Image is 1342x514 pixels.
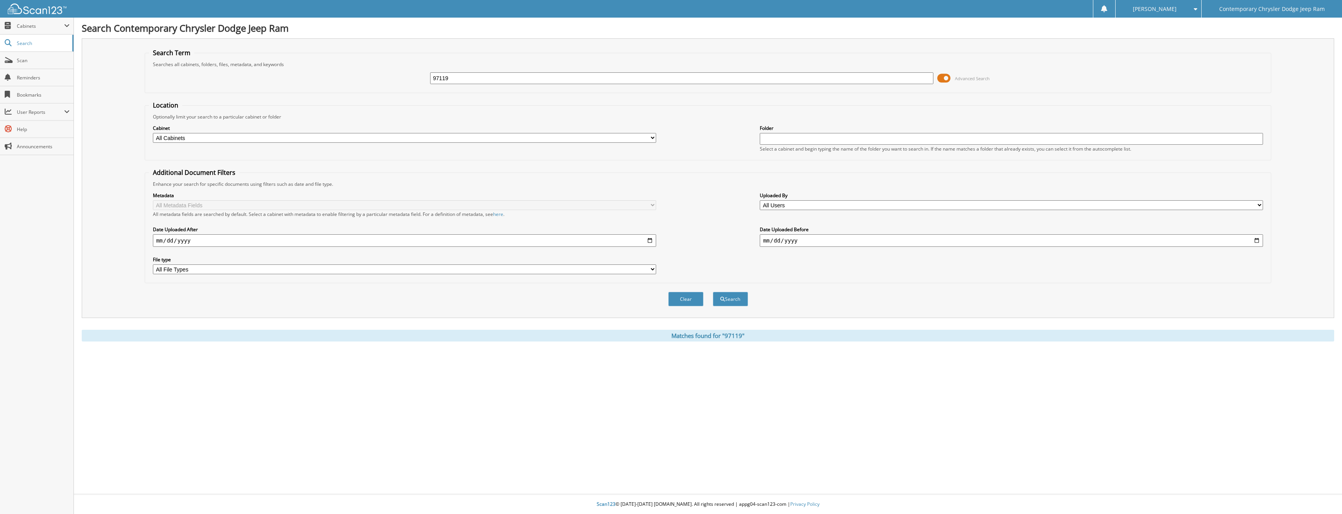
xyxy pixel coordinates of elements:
label: File type [153,256,656,263]
input: start [153,234,656,247]
div: Optionally limit your search to a particular cabinet or folder [149,113,1267,120]
span: Scan [17,57,70,64]
img: scan123-logo-white.svg [8,4,66,14]
div: Enhance your search for specific documents using filters such as date and file type. [149,181,1267,187]
span: User Reports [17,109,64,115]
label: Uploaded By [760,192,1263,199]
span: Search [17,40,68,47]
legend: Search Term [149,49,194,57]
span: Help [17,126,70,133]
input: end [760,234,1263,247]
button: Clear [668,292,703,306]
label: Cabinet [153,125,656,131]
label: Folder [760,125,1263,131]
legend: Additional Document Filters [149,168,239,177]
label: Metadata [153,192,656,199]
div: Searches all cabinets, folders, files, metadata, and keywords [149,61,1267,68]
div: © [DATE]-[DATE] [DOMAIN_NAME]. All rights reserved | appg04-scan123-com | [74,495,1342,514]
legend: Location [149,101,182,110]
span: Cabinets [17,23,64,29]
span: Announcements [17,143,70,150]
label: Date Uploaded Before [760,226,1263,233]
div: Matches found for "97119" [82,330,1334,341]
span: Reminders [17,74,70,81]
div: All metadata fields are searched by default. Select a cabinet with metadata to enable filtering b... [153,211,656,217]
button: Search [713,292,748,306]
span: [PERSON_NAME] [1133,7,1177,11]
span: Advanced Search [955,75,990,81]
span: Scan123 [597,501,615,507]
div: Select a cabinet and begin typing the name of the folder you want to search in. If the name match... [760,146,1263,152]
a: Privacy Policy [790,501,820,507]
label: Date Uploaded After [153,226,656,233]
a: here [493,211,503,217]
span: Contemporary Chrysler Dodge Jeep Ram [1219,7,1325,11]
h1: Search Contemporary Chrysler Dodge Jeep Ram [82,22,1334,34]
span: Bookmarks [17,92,70,98]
